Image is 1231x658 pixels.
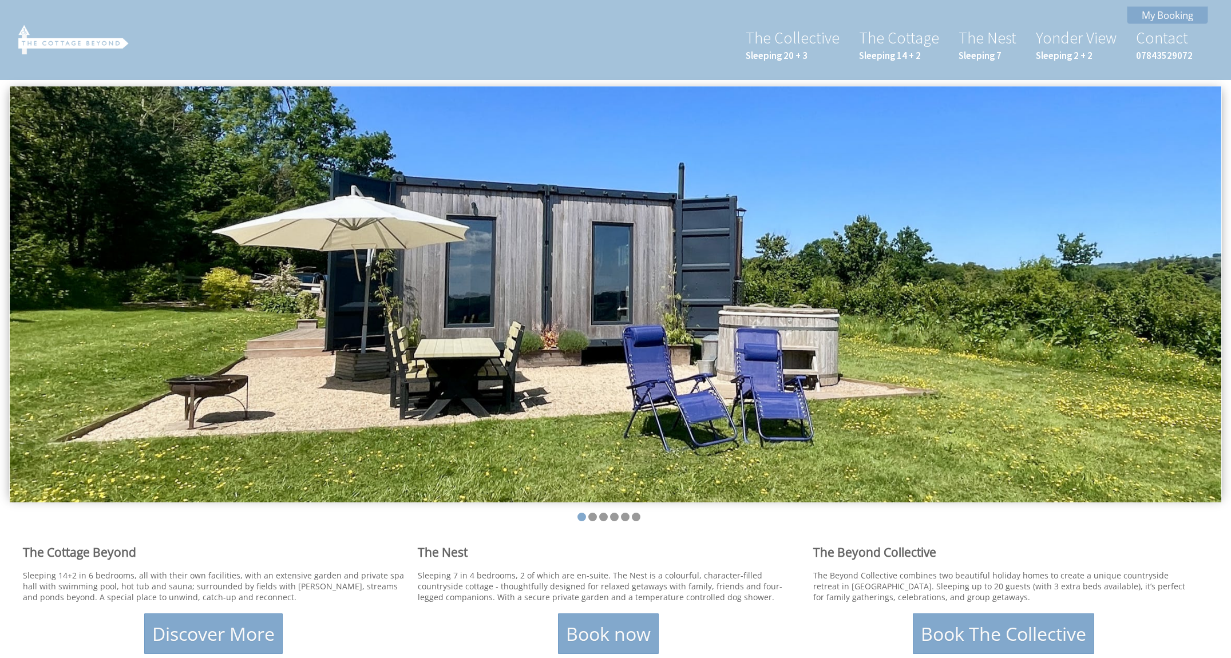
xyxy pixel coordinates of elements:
[1036,27,1117,62] a: Yonder ViewSleeping 2 + 2
[558,613,659,654] a: Book now
[859,49,939,62] small: Sleeping 14 + 2
[746,49,840,62] small: Sleeping 20 + 3
[1136,49,1193,62] small: 07843529072
[813,570,1194,602] p: The Beyond Collective combines two beautiful holiday homes to create a unique countryside retreat...
[418,544,799,560] h2: The Nest
[23,544,404,560] h2: The Cottage Beyond
[1036,49,1117,62] small: Sleeping 2 + 2
[1127,6,1208,24] a: My Booking
[144,613,283,654] a: Discover More
[23,570,404,602] p: Sleeping 14+2 in 6 bedrooms, all with their own facilities, with an extensive garden and private ...
[1136,27,1193,62] a: Contact07843529072
[418,570,799,602] p: Sleeping 7 in 4 bedrooms, 2 of which are en-suite. The Nest is a colourful, character-filled coun...
[813,544,1194,560] h2: The Beyond Collective
[959,27,1016,62] a: The NestSleeping 7
[746,27,840,62] a: The CollectiveSleeping 20 + 3
[16,23,130,55] img: The Cottage Beyond
[859,27,939,62] a: The CottageSleeping 14 + 2
[913,613,1094,654] a: Book The Collective
[959,49,1016,62] small: Sleeping 7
